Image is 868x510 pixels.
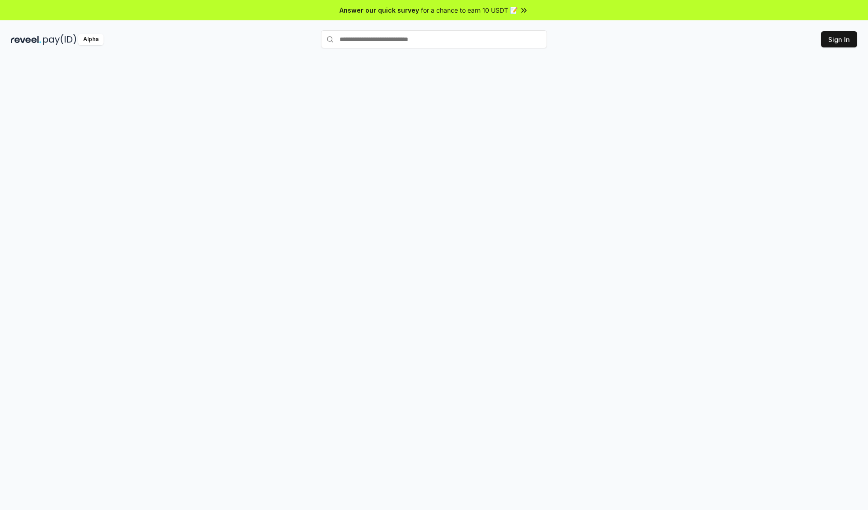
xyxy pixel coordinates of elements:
span: Answer our quick survey [340,5,419,15]
span: for a chance to earn 10 USDT 📝 [421,5,518,15]
img: pay_id [43,34,76,45]
div: Alpha [78,34,104,45]
img: reveel_dark [11,34,41,45]
button: Sign In [821,31,857,47]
